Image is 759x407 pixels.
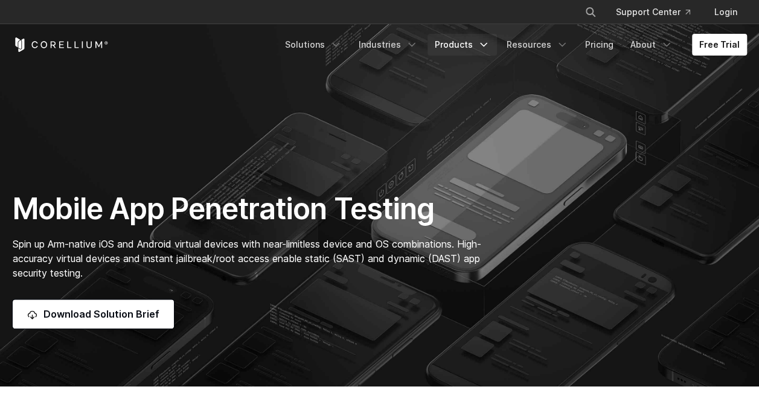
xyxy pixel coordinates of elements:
[606,1,700,23] a: Support Center
[43,307,159,321] span: Download Solution Brief
[351,34,425,56] a: Industries
[13,191,494,227] h1: Mobile App Penetration Testing
[570,1,747,23] div: Navigation Menu
[623,34,680,56] a: About
[428,34,497,56] a: Products
[499,34,575,56] a: Resources
[692,34,747,56] a: Free Trial
[13,37,109,52] a: Corellium Home
[278,34,747,56] div: Navigation Menu
[578,34,621,56] a: Pricing
[13,238,481,279] span: Spin up Arm-native iOS and Android virtual devices with near-limitless device and OS combinations...
[13,300,174,328] a: Download Solution Brief
[278,34,349,56] a: Solutions
[580,1,601,23] button: Search
[705,1,747,23] a: Login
